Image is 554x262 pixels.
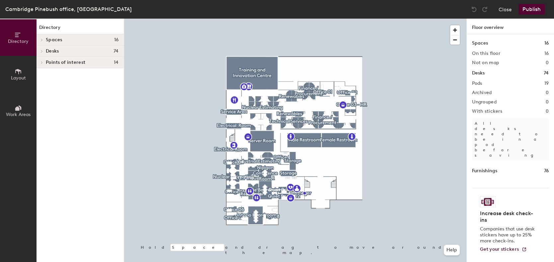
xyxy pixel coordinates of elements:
[472,81,482,86] h2: Pods
[544,40,549,47] h1: 16
[544,69,549,77] h1: 74
[6,112,31,117] span: Work Areas
[480,247,527,252] a: Get your stickers
[472,51,500,56] h2: On this floor
[46,60,85,65] span: Points of interest
[480,196,495,207] img: Sticker logo
[546,60,549,65] h2: 0
[472,109,502,114] h2: With stickers
[472,60,499,65] h2: Not on map
[499,4,512,15] button: Close
[546,109,549,114] h2: 0
[46,49,59,54] span: Desks
[480,210,537,223] h4: Increase desk check-ins
[114,37,119,43] span: 16
[544,167,549,175] h1: 76
[472,90,492,95] h2: Archived
[546,90,549,95] h2: 0
[544,51,549,56] h2: 16
[467,19,554,34] h1: Floor overview
[37,24,124,34] h1: Directory
[46,37,62,43] span: Spaces
[481,6,488,13] img: Redo
[114,60,119,65] span: 14
[472,40,488,47] h1: Spaces
[546,99,549,105] h2: 0
[472,99,497,105] h2: Ungrouped
[480,246,519,252] span: Get your stickers
[472,167,497,175] h1: Furnishings
[472,118,549,161] p: All desks need to be in a pod before saving
[518,4,545,15] button: Publish
[471,6,477,13] img: Undo
[544,81,549,86] h2: 19
[11,75,26,81] span: Layout
[472,69,485,77] h1: Desks
[5,5,132,13] div: Cambridge Pinebush office, [GEOGRAPHIC_DATA]
[444,245,460,255] button: Help
[8,39,29,44] span: Directory
[113,49,119,54] span: 74
[480,226,537,244] p: Companies that use desk stickers have up to 25% more check-ins.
